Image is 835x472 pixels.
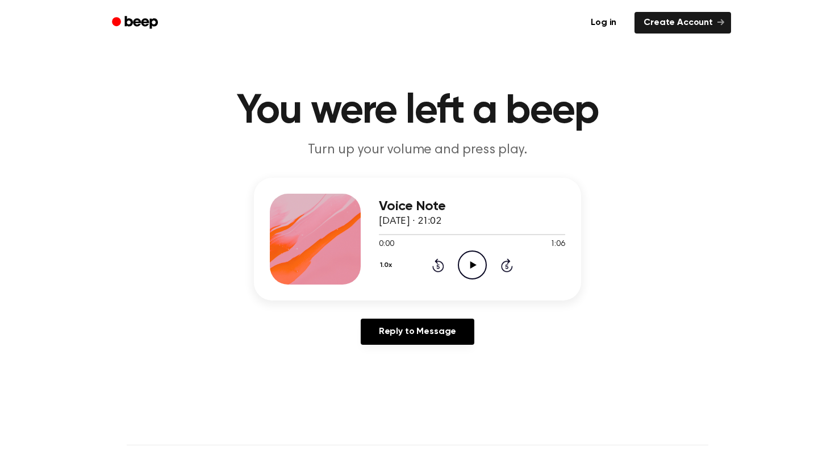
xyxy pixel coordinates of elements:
h1: You were left a beep [127,91,708,132]
a: Create Account [634,12,731,34]
button: 1.0x [379,256,396,275]
a: Log in [579,10,628,36]
a: Reply to Message [361,319,474,345]
span: [DATE] · 21:02 [379,216,441,227]
span: 1:06 [550,239,565,250]
a: Beep [104,12,168,34]
p: Turn up your volume and press play. [199,141,636,160]
span: 0:00 [379,239,394,250]
h3: Voice Note [379,199,565,214]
